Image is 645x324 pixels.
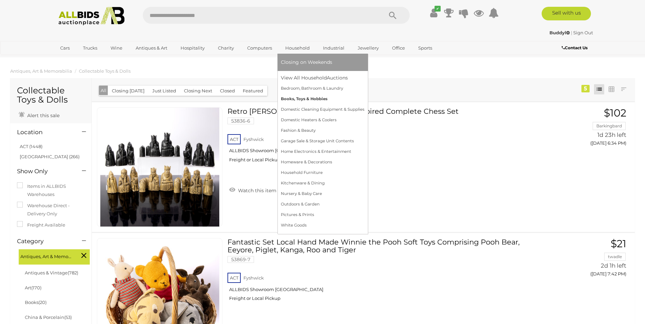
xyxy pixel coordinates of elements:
h1: Collectable Toys & Dolls [17,86,85,105]
a: Trucks [79,42,102,54]
a: Cars [56,42,74,54]
a: Books(20) [25,300,47,305]
a: $102 Barkingbard 1d 23h left ([DATE] 6:34 PM) [549,107,628,150]
button: Search [376,7,410,24]
img: 53836-6a.jpg [100,108,219,227]
a: Retro [PERSON_NAME] Chess Men Inspired Complete Chess Set 53836-6 ACT Fyshwick ALLBIDS Showroom [... [233,107,539,168]
span: $102 [604,107,626,119]
a: Antiques & Art [131,42,172,54]
a: Art(170) [25,285,41,290]
a: Hospitality [176,42,209,54]
a: Industrial [319,42,349,54]
a: Sell with us [542,7,591,20]
a: Collectable Toys & Dolls [79,68,131,74]
span: Antiques, Art & Memorabilia [20,251,71,260]
span: (53) [64,314,72,320]
a: China & Porcelain(53) [25,314,72,320]
a: ✔ [429,7,439,19]
span: (170) [31,285,41,290]
label: Freight Available [17,221,65,229]
a: $21 twadle 2d 1h left ([DATE] 7:42 PM) [549,238,628,281]
i: ✔ [435,6,441,12]
a: Fantastic Set Local Hand Made Winnie the Pooh Soft Toys Comprising Pooh Bear, Eeyore, Piglet, Kan... [233,238,539,306]
a: Contact Us [562,44,589,52]
label: Items in ALLBIDS Warehouses [17,182,85,198]
span: | [571,30,572,35]
label: Warehouse Direct - Delivery Only [17,202,85,218]
button: Closed [216,86,239,96]
a: Computers [243,42,276,54]
h4: Location [17,129,72,136]
a: [GEOGRAPHIC_DATA] [56,54,113,65]
a: Household [281,42,314,54]
div: 5 [581,85,590,92]
button: Featured [239,86,267,96]
a: Buddyl [549,30,571,35]
a: [GEOGRAPHIC_DATA] (266) [20,154,80,159]
a: Charity [214,42,238,54]
button: Closing [DATE] [108,86,149,96]
button: All [99,86,108,95]
a: Sign Out [573,30,593,35]
button: Just Listed [148,86,180,96]
a: ACT (1448) [20,144,43,149]
span: $21 [611,237,626,250]
span: Watch this item [236,187,276,194]
img: Allbids.com.au [55,7,129,25]
a: Jewellery [353,42,383,54]
a: Wine [106,42,127,54]
a: Sports [414,42,437,54]
a: Antiques & Vintage(782) [25,270,78,275]
span: (782) [68,270,78,275]
span: (20) [38,300,47,305]
h4: Category [17,238,72,245]
button: Closing Next [180,86,216,96]
a: Antiques, Art & Memorabilia [10,68,72,74]
b: Contact Us [562,45,588,50]
h4: Show Only [17,168,72,175]
a: Alert this sale [17,110,61,120]
a: Watch this item [227,185,278,195]
span: Alert this sale [26,112,60,119]
strong: Buddyl [549,30,570,35]
a: Office [388,42,409,54]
